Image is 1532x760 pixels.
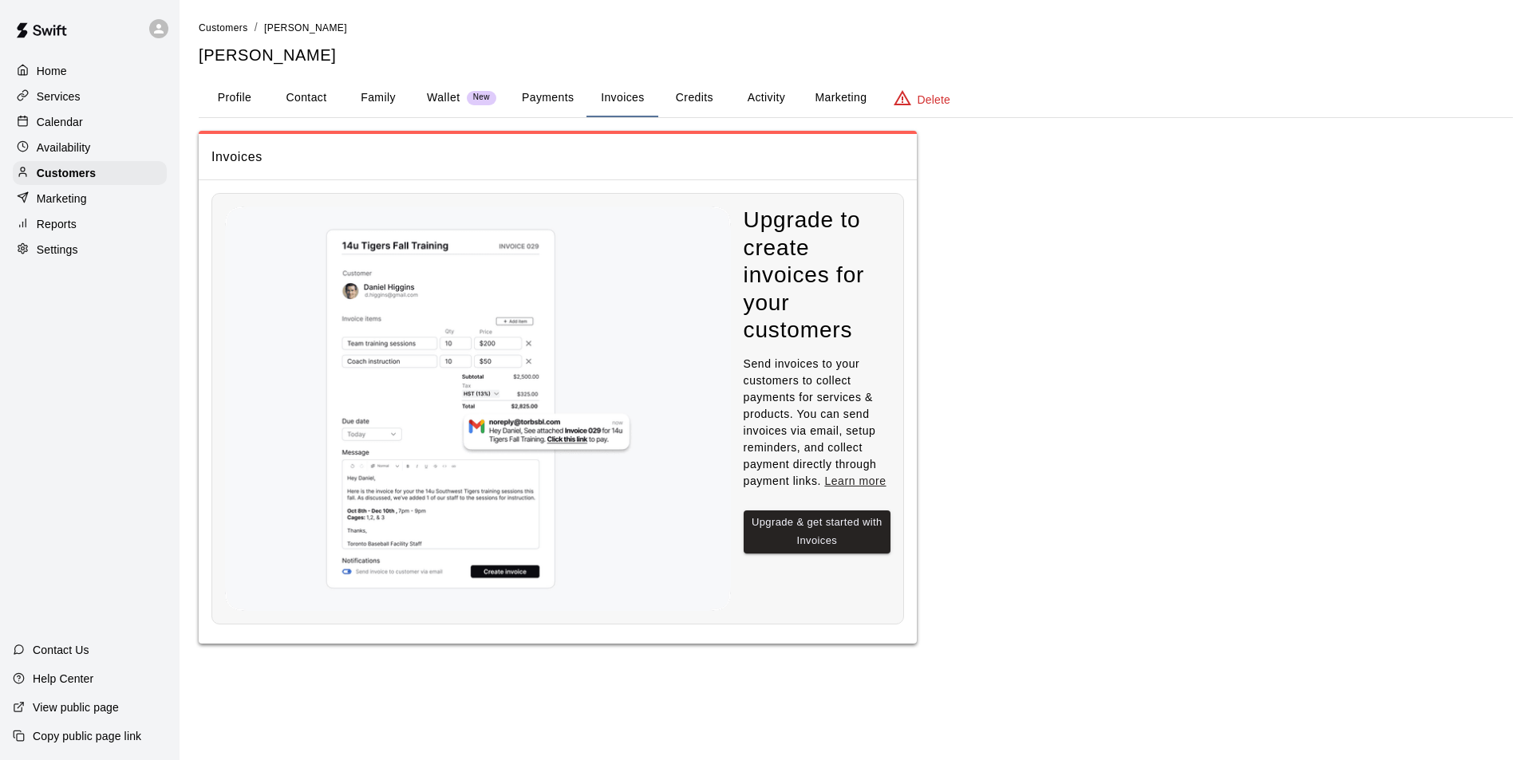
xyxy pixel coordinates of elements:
a: Home [13,59,167,83]
p: Help Center [33,671,93,687]
button: Payments [509,79,586,117]
p: Wallet [427,89,460,106]
nav: breadcrumb [199,19,1513,37]
a: Customers [13,161,167,185]
a: Services [13,85,167,108]
h5: [PERSON_NAME] [199,45,1513,66]
p: Customers [37,165,96,181]
a: Learn more [824,475,886,487]
p: Marketing [37,191,87,207]
h4: Upgrade to create invoices for your customers [744,207,890,345]
img: Nothing to see here [225,207,731,611]
span: [PERSON_NAME] [264,22,347,33]
button: Profile [199,79,270,117]
p: View public page [33,699,119,715]
a: Reports [13,212,167,236]
a: Availability [13,136,167,159]
span: Send invoices to your customers to collect payments for services & products. You can send invoice... [744,357,886,487]
button: Invoices [586,79,658,117]
li: / [255,19,258,36]
button: Credits [658,79,730,117]
span: Customers [199,22,248,33]
h6: Invoices [211,147,263,167]
p: Delete [918,92,950,108]
a: Customers [199,21,248,33]
p: Availability [37,140,91,156]
p: Settings [37,242,78,258]
span: New [467,93,496,103]
a: Settings [13,238,167,262]
p: Contact Us [33,642,89,658]
button: Family [342,79,414,117]
button: Contact [270,79,342,117]
p: Home [37,63,67,79]
a: Calendar [13,110,167,134]
p: Calendar [37,114,83,130]
p: Reports [37,216,77,232]
div: basic tabs example [199,79,1513,117]
p: Services [37,89,81,104]
button: Activity [730,79,802,117]
button: Marketing [802,79,879,117]
p: Copy public page link [33,728,141,744]
button: Upgrade & get started with Invoices [744,510,890,553]
a: Marketing [13,187,167,211]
